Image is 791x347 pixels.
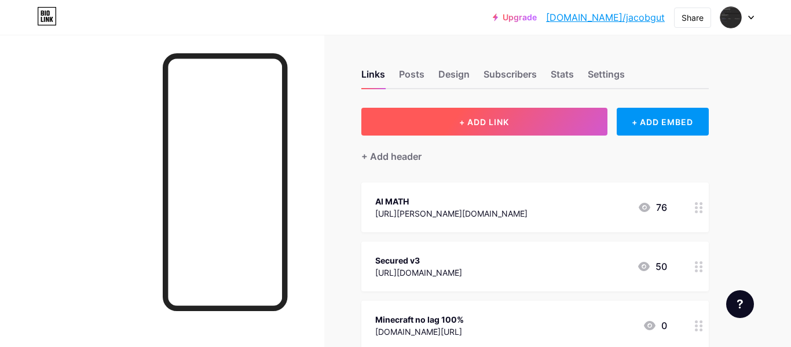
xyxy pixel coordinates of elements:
[375,326,464,338] div: [DOMAIN_NAME][URL]
[493,13,537,22] a: Upgrade
[682,12,704,24] div: Share
[361,108,607,136] button: + ADD LINK
[546,10,665,24] a: [DOMAIN_NAME]/jacobgut
[638,200,667,214] div: 76
[459,117,509,127] span: + ADD LINK
[361,67,385,88] div: Links
[399,67,424,88] div: Posts
[375,266,462,279] div: [URL][DOMAIN_NAME]
[637,260,667,273] div: 50
[484,67,537,88] div: Subscribers
[375,195,528,207] div: AI MATH
[375,313,464,326] div: Minecraft no lag 100%
[375,207,528,220] div: [URL][PERSON_NAME][DOMAIN_NAME]
[551,67,574,88] div: Stats
[375,254,462,266] div: Secured v3
[720,6,742,28] img: Jacob Gutierrez
[643,319,667,333] div: 0
[361,149,422,163] div: + Add header
[617,108,709,136] div: + ADD EMBED
[438,67,470,88] div: Design
[588,67,625,88] div: Settings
